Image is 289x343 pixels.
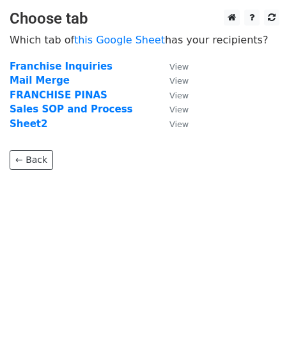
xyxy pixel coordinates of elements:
a: FRANCHISE PINAS [10,89,107,101]
p: Which tab of has your recipients? [10,33,279,47]
a: Mail Merge [10,75,70,86]
a: View [157,103,189,115]
a: View [157,89,189,101]
small: View [169,76,189,86]
small: View [169,62,189,72]
a: Sales SOP and Process [10,103,133,115]
small: View [169,91,189,100]
small: View [169,119,189,129]
a: Sheet2 [10,118,47,130]
a: this Google Sheet [74,34,165,46]
a: ← Back [10,150,53,170]
a: View [157,75,189,86]
a: Franchise Inquiries [10,61,113,72]
h3: Choose tab [10,10,279,28]
a: View [157,61,189,72]
a: View [157,118,189,130]
small: View [169,105,189,114]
